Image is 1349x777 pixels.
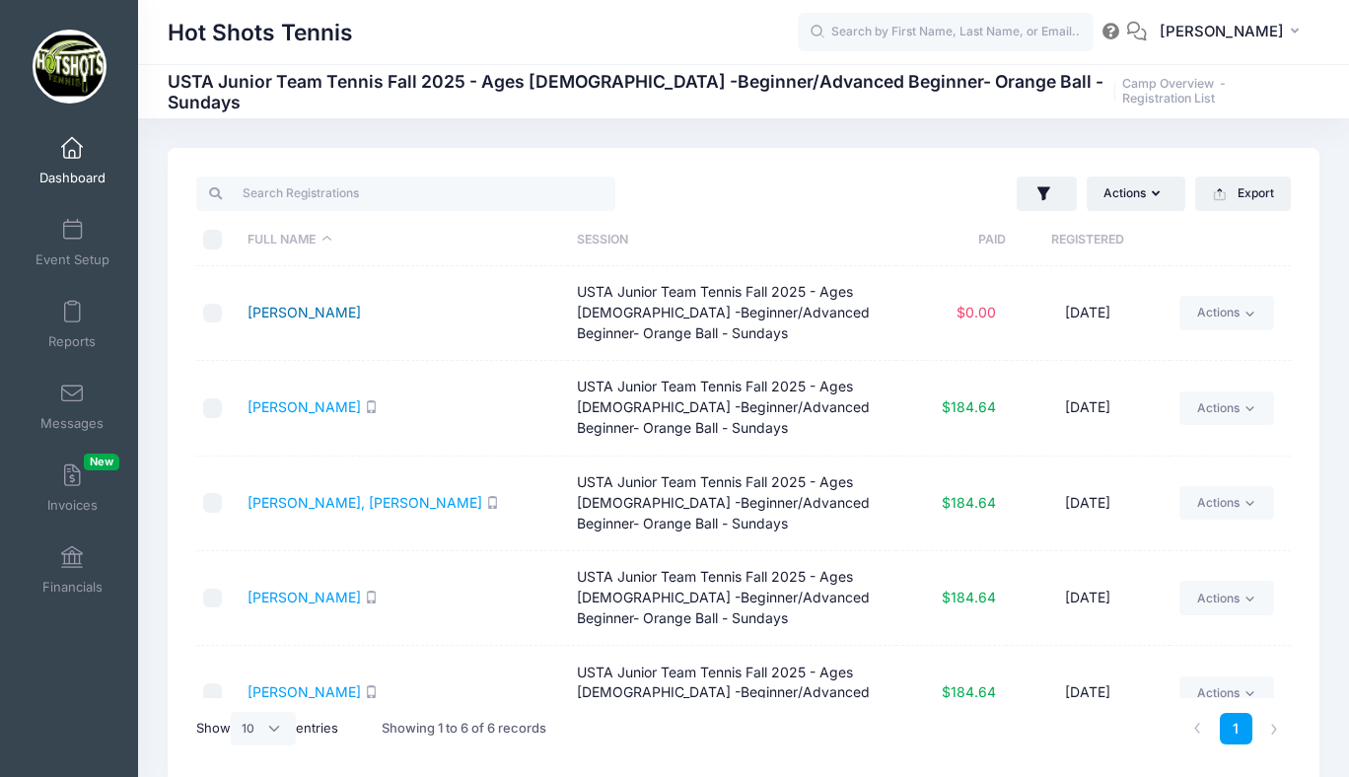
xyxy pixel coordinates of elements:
[84,454,119,470] span: New
[1006,646,1171,741] td: [DATE]
[942,683,996,700] span: $184.64
[1160,21,1284,42] span: [PERSON_NAME]
[168,10,353,55] h1: Hot Shots Tennis
[942,494,996,511] span: $184.64
[248,683,361,700] a: [PERSON_NAME]
[365,400,378,413] i: SMS enabled
[239,214,568,266] th: Full Name: activate to sort column descending
[1179,296,1273,329] a: Actions
[248,304,361,320] a: [PERSON_NAME]
[196,712,338,745] label: Show entries
[567,266,896,361] td: USTA Junior Team Tennis Fall 2025 - Ages [DEMOGRAPHIC_DATA] -Beginner/Advanced Beginner- Orange B...
[35,251,109,268] span: Event Setup
[33,30,106,104] img: Hot Shots Tennis
[26,372,119,441] a: Messages
[1179,581,1273,614] a: Actions
[26,535,119,604] a: Financials
[1179,486,1273,520] a: Actions
[1006,214,1171,266] th: Registered: activate to sort column ascending
[896,214,1006,266] th: Paid: activate to sort column ascending
[168,71,1310,112] h1: USTA Junior Team Tennis Fall 2025 - Ages [DEMOGRAPHIC_DATA] -Beginner/Advanced Beginner- Orange B...
[382,706,546,751] div: Showing 1 to 6 of 6 records
[567,361,896,456] td: USTA Junior Team Tennis Fall 2025 - Ages [DEMOGRAPHIC_DATA] -Beginner/Advanced Beginner- Orange B...
[567,457,896,551] td: USTA Junior Team Tennis Fall 2025 - Ages [DEMOGRAPHIC_DATA] -Beginner/Advanced Beginner- Orange B...
[26,126,119,195] a: Dashboard
[26,454,119,523] a: InvoicesNew
[1179,391,1273,425] a: Actions
[26,290,119,359] a: Reports
[231,712,296,745] select: Showentries
[39,170,106,186] span: Dashboard
[1147,10,1319,55] button: [PERSON_NAME]
[48,333,96,350] span: Reports
[567,551,896,646] td: USTA Junior Team Tennis Fall 2025 - Ages [DEMOGRAPHIC_DATA] -Beginner/Advanced Beginner- Orange B...
[1220,713,1252,745] a: 1
[957,304,996,320] span: $0.00
[40,415,104,432] span: Messages
[1122,92,1215,106] a: Registration List
[1087,177,1185,210] button: Actions
[1195,177,1291,210] button: Export
[942,398,996,415] span: $184.64
[365,591,378,603] i: SMS enabled
[567,214,896,266] th: Session: activate to sort column ascending
[47,497,98,514] span: Invoices
[248,398,361,415] a: [PERSON_NAME]
[1122,77,1214,92] a: Camp Overview
[26,208,119,277] a: Event Setup
[567,646,896,741] td: USTA Junior Team Tennis Fall 2025 - Ages [DEMOGRAPHIC_DATA] -Beginner/Advanced Beginner- Orange B...
[1179,676,1273,710] a: Actions
[942,589,996,605] span: $184.64
[1006,266,1171,361] td: [DATE]
[1006,361,1171,456] td: [DATE]
[1006,457,1171,551] td: [DATE]
[1006,551,1171,646] td: [DATE]
[365,685,378,698] i: SMS enabled
[196,177,615,210] input: Search Registrations
[248,589,361,605] a: [PERSON_NAME]
[42,579,103,596] span: Financials
[798,13,1094,52] input: Search by First Name, Last Name, or Email...
[248,494,482,511] a: [PERSON_NAME], [PERSON_NAME]
[486,496,499,509] i: SMS enabled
